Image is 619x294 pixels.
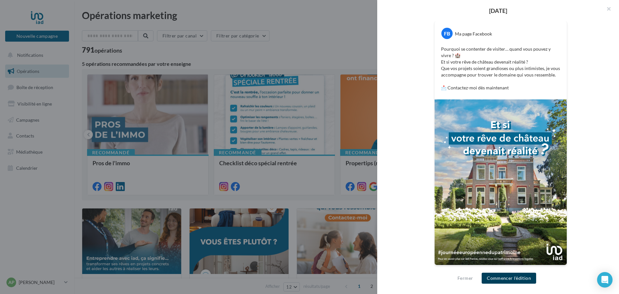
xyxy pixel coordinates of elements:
[455,274,476,282] button: Fermer
[434,265,567,274] div: La prévisualisation est non-contractuelle
[482,273,536,284] button: Commencer l'édition
[441,46,560,91] p: Pourquoi se contenter de visiter… quand vous pouvez y vivre ? 🏰 Et si votre rêve de château deven...
[441,28,453,39] div: FB
[597,272,613,288] div: Open Intercom Messenger
[455,31,492,37] div: Ma page Facebook
[388,8,609,14] div: [DATE]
